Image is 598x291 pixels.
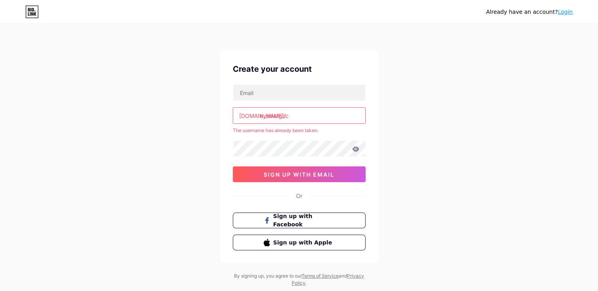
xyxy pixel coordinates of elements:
div: Already have an account? [486,8,573,16]
a: Terms of Service [302,273,339,279]
div: The username has already been taken. [233,127,366,134]
div: [DOMAIN_NAME]/ [239,112,286,120]
input: username [233,108,365,123]
span: Sign up with Facebook [273,212,334,229]
div: Or [296,192,302,200]
span: Sign up with Apple [273,239,334,247]
a: Login [558,9,573,15]
button: Sign up with Apple [233,235,366,250]
button: sign up with email [233,166,366,182]
button: Sign up with Facebook [233,213,366,228]
span: sign up with email [264,171,334,178]
div: Create your account [233,63,366,75]
input: Email [233,85,365,101]
div: By signing up, you agree to our and . [232,272,366,287]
